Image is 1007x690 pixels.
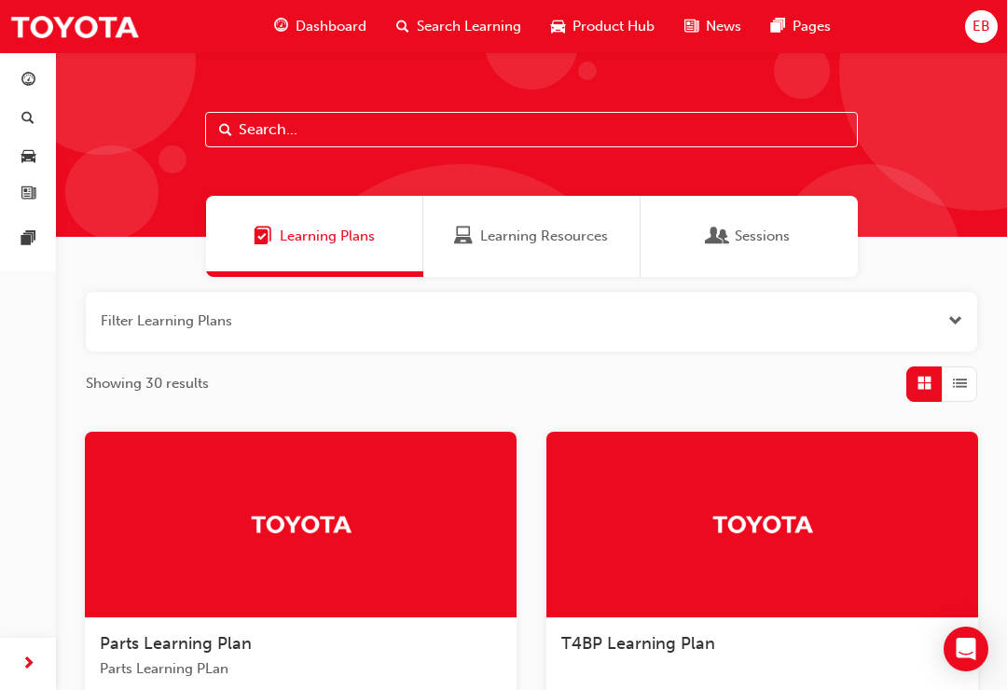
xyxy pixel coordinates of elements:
span: pages-icon [771,15,785,38]
span: car-icon [21,148,35,165]
span: Learning Resources [454,226,473,247]
span: guage-icon [274,15,288,38]
span: news-icon [21,186,35,203]
span: News [706,16,741,37]
a: Learning ResourcesLearning Resources [423,196,641,277]
img: Trak [9,6,140,48]
a: pages-iconPages [756,7,846,46]
span: Dashboard [296,16,366,37]
span: Search Learning [417,16,521,37]
span: car-icon [551,15,565,38]
button: EB [965,10,998,43]
span: Sessions [709,226,727,247]
span: List [953,373,967,394]
span: Pages [793,16,831,37]
span: EB [973,16,990,37]
span: Parts Learning Plan [100,633,252,654]
span: T4BP Learning Plan [561,633,715,654]
a: car-iconProduct Hub [536,7,669,46]
span: search-icon [396,15,409,38]
span: guage-icon [21,73,35,90]
div: Open Intercom Messenger [944,627,988,671]
a: news-iconNews [669,7,756,46]
span: search-icon [21,111,34,128]
img: Trak [711,507,814,540]
a: search-iconSearch Learning [381,7,536,46]
span: Showing 30 results [86,373,209,394]
span: pages-icon [21,231,35,248]
span: Parts Learning PLan [100,658,502,680]
span: Grid [917,373,931,394]
span: news-icon [684,15,698,38]
a: Learning PlansLearning Plans [206,196,423,277]
img: Trak [250,507,352,540]
span: Learning Resources [480,226,608,247]
a: SessionsSessions [641,196,858,277]
span: Learning Plans [280,226,375,247]
span: Sessions [735,226,790,247]
input: Search... [205,112,858,147]
button: Open the filter [948,310,962,332]
span: Product Hub [572,16,655,37]
span: Learning Plans [254,226,272,247]
a: guage-iconDashboard [259,7,381,46]
span: Search [219,119,232,141]
span: next-icon [21,653,35,676]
